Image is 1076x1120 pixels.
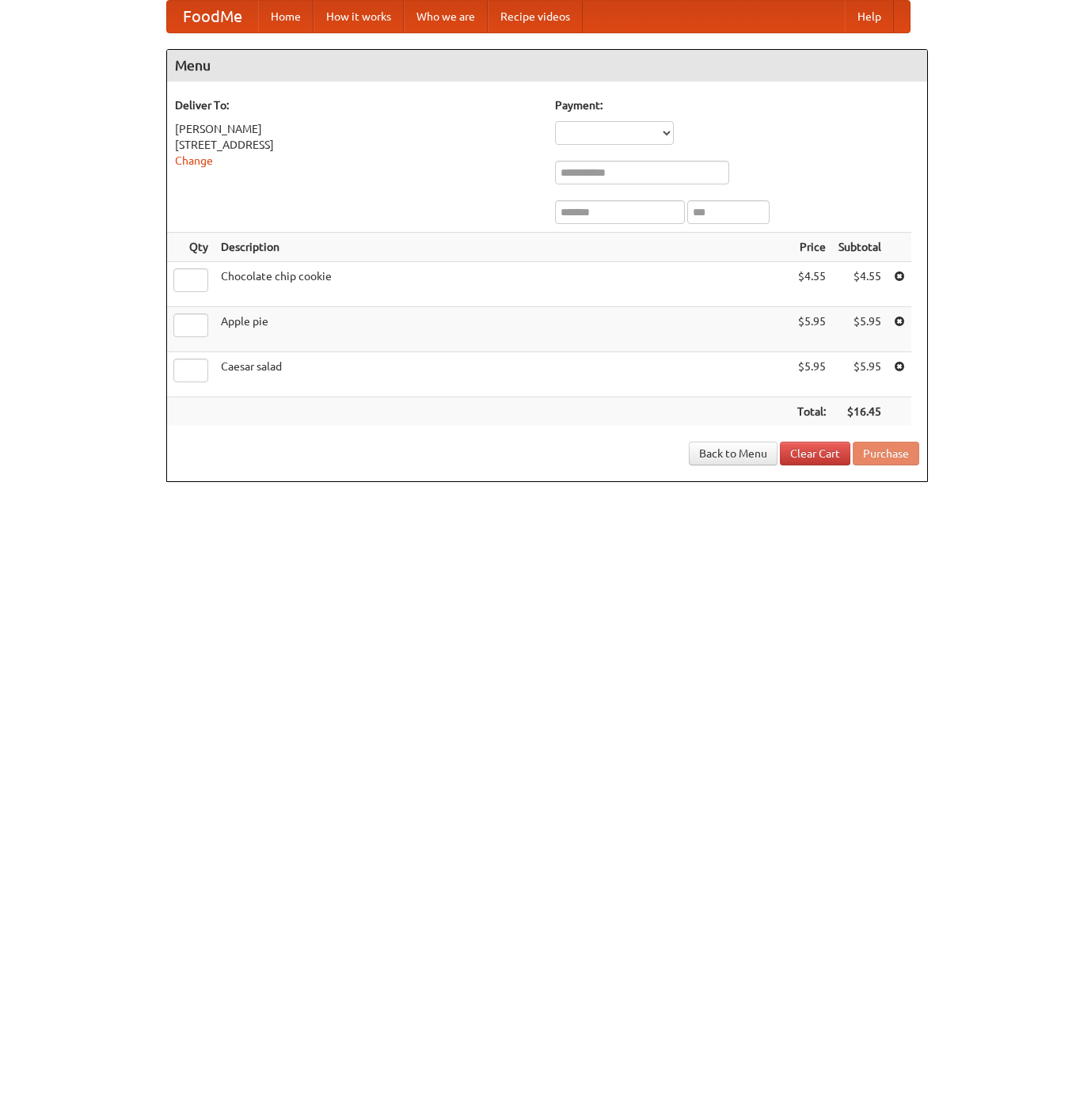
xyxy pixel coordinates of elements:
[404,1,488,32] a: Who we are
[175,97,539,113] h5: Deliver To:
[791,307,832,352] td: $5.95
[167,233,215,262] th: Qty
[791,397,832,427] th: Total:
[689,442,778,465] a: Back to Menu
[791,233,832,262] th: Price
[555,97,919,113] h5: Payment:
[175,121,539,137] div: [PERSON_NAME]
[314,1,404,32] a: How it works
[258,1,314,32] a: Home
[175,137,539,153] div: [STREET_ADDRESS]
[780,442,850,465] a: Clear Cart
[215,233,791,262] th: Description
[791,352,832,397] td: $5.95
[832,397,888,427] th: $16.45
[832,352,888,397] td: $5.95
[845,1,894,32] a: Help
[167,50,927,82] h4: Menu
[832,262,888,307] td: $4.55
[832,307,888,352] td: $5.95
[791,262,832,307] td: $4.55
[832,233,888,262] th: Subtotal
[175,154,213,167] a: Change
[215,262,791,307] td: Chocolate chip cookie
[167,1,258,32] a: FoodMe
[215,352,791,397] td: Caesar salad
[488,1,583,32] a: Recipe videos
[853,442,919,465] button: Purchase
[215,307,791,352] td: Apple pie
